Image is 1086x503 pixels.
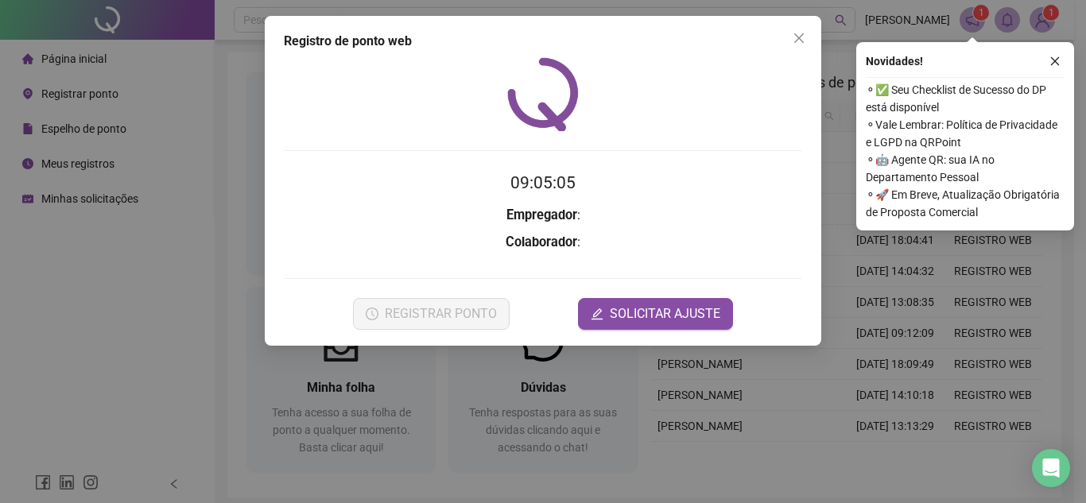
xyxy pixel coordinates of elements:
[786,25,812,51] button: Close
[866,151,1065,186] span: ⚬ 🤖 Agente QR: sua IA no Departamento Pessoal
[578,298,733,330] button: editSOLICITAR AJUSTE
[1049,56,1061,67] span: close
[866,186,1065,221] span: ⚬ 🚀 Em Breve, Atualização Obrigatória de Proposta Comercial
[866,81,1065,116] span: ⚬ ✅ Seu Checklist de Sucesso do DP está disponível
[284,32,802,51] div: Registro de ponto web
[284,205,802,226] h3: :
[1032,449,1070,487] div: Open Intercom Messenger
[506,234,577,250] strong: Colaborador
[510,173,576,192] time: 09:05:05
[866,116,1065,151] span: ⚬ Vale Lembrar: Política de Privacidade e LGPD na QRPoint
[866,52,923,70] span: Novidades !
[284,232,802,253] h3: :
[507,57,579,131] img: QRPoint
[793,32,805,44] span: close
[591,308,603,320] span: edit
[353,298,510,330] button: REGISTRAR PONTO
[506,207,577,222] strong: Empregador
[610,304,720,323] span: SOLICITAR AJUSTE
